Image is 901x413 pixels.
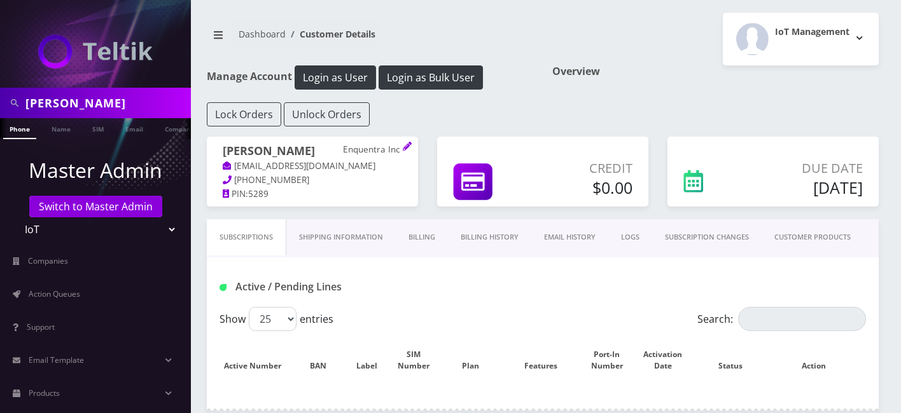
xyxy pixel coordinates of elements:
input: Search in Company [25,91,188,115]
p: Credit [536,159,632,178]
span: Action Queues [29,288,80,299]
a: Email [119,118,150,138]
th: Activation Date [641,336,698,384]
nav: breadcrumb [207,21,533,57]
th: Plan [445,336,508,384]
th: SIM Number [396,336,444,384]
span: Support [27,322,55,332]
li: Customer Details [286,27,375,41]
h5: [DATE] [750,178,863,197]
th: Action [776,336,865,384]
h1: Overview [552,65,879,78]
a: Billing History [448,219,531,255]
span: Email Template [29,355,84,365]
button: IoT Management [723,13,879,65]
a: Login as Bulk User [379,69,483,83]
span: Companies [28,255,68,266]
a: Phone [3,118,36,139]
th: BAN [298,336,351,384]
button: Login as Bulk User [379,65,483,90]
label: Show entries [220,307,333,331]
a: [EMAIL_ADDRESS][DOMAIN_NAME] [223,160,375,173]
h2: IoT Management [775,27,849,37]
span: [PHONE_NUMBER] [234,174,309,186]
a: EMAIL HISTORY [531,219,608,255]
h1: Manage Account [207,65,533,90]
a: Billing [396,219,448,255]
h1: Active / Pending Lines [220,281,423,293]
label: Search: [697,307,866,331]
th: Label [352,336,395,384]
p: Due Date [750,159,863,178]
th: Status [699,336,775,384]
button: Unlock Orders [284,102,370,126]
a: Company [158,118,201,138]
button: Lock Orders [207,102,281,126]
span: 5289 [248,188,269,200]
p: Enquentra Inc [343,144,402,156]
select: Showentries [249,307,297,331]
a: SIM [86,118,110,138]
a: CUSTOMER PRODUCTS [762,219,863,255]
a: Login as User [292,69,379,83]
h1: [PERSON_NAME] [223,144,402,159]
img: IoT [38,34,153,69]
button: Login as User [295,65,376,90]
a: SUBSCRIPTION CHANGES [652,219,762,255]
a: LOGS [608,219,652,255]
th: Features [510,336,585,384]
input: Search: [738,307,866,331]
th: Port-In Number [587,336,639,384]
a: Dashboard [239,28,286,40]
a: Subscriptions [207,219,286,255]
a: Shipping Information [286,219,396,255]
span: Products [29,388,60,398]
th: Active Number [221,336,297,384]
img: Active / Pending Lines [220,284,227,291]
a: Switch to Master Admin [29,196,162,217]
a: PIN: [223,188,248,201]
a: Name [45,118,77,138]
h5: $0.00 [536,178,632,197]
